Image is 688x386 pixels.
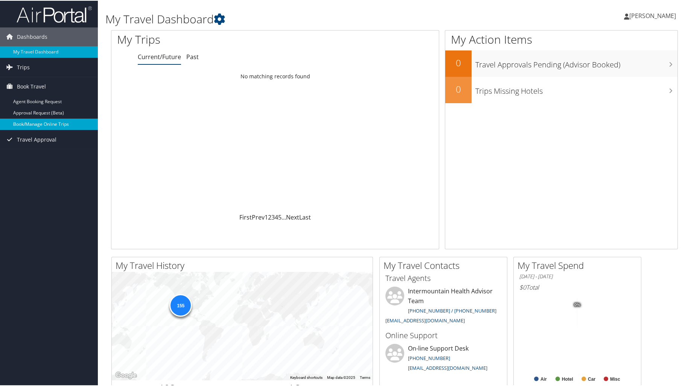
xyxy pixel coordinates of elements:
a: Prev [252,212,265,221]
a: 2 [268,212,271,221]
h3: Travel Approvals Pending (Advisor Booked) [475,55,677,69]
a: 1 [265,212,268,221]
span: Book Travel [17,76,46,95]
button: Keyboard shortcuts [290,374,323,380]
a: [EMAIL_ADDRESS][DOMAIN_NAME] [385,316,465,323]
span: $0 [519,282,526,291]
a: 4 [275,212,278,221]
li: On-line Support Desk [382,343,505,374]
h3: Online Support [385,330,501,340]
h1: My Action Items [445,31,677,47]
h2: My Travel Spend [518,258,641,271]
a: Last [299,212,311,221]
a: Current/Future [138,52,181,60]
a: 3 [271,212,275,221]
a: Terms (opens in new tab) [360,375,370,379]
a: [PHONE_NUMBER] / [PHONE_NUMBER] [408,307,496,313]
h6: Total [519,282,635,291]
li: Intermountain Health Advisor Team [382,286,505,326]
h1: My Travel Dashboard [105,11,491,26]
span: … [282,212,286,221]
img: Google [114,370,139,380]
a: Past [186,52,199,60]
span: [PERSON_NAME] [629,11,676,19]
h3: Trips Missing Hotels [475,81,677,96]
h1: My Trips [117,31,297,47]
td: No matching records found [111,69,439,82]
span: Travel Approval [17,130,56,148]
a: First [239,212,252,221]
div: 155 [169,293,192,316]
span: Trips [17,57,30,76]
span: Dashboards [17,27,47,46]
text: Air [540,376,547,381]
a: Open this area in Google Maps (opens a new window) [114,370,139,380]
img: airportal-logo.png [17,5,92,23]
h2: My Travel Contacts [384,258,507,271]
a: 0Trips Missing Hotels [445,76,677,102]
h3: Travel Agents [385,272,501,283]
span: Map data ©2025 [327,375,355,379]
a: Next [286,212,299,221]
h2: 0 [445,82,472,95]
a: 0Travel Approvals Pending (Advisor Booked) [445,50,677,76]
text: Hotel [562,376,573,381]
a: [PERSON_NAME] [624,4,683,26]
h2: 0 [445,56,472,69]
tspan: 0% [574,302,580,307]
text: Misc [610,376,620,381]
a: [PHONE_NUMBER] [408,354,450,361]
h6: [DATE] - [DATE] [519,272,635,279]
h2: My Travel History [116,258,373,271]
a: [EMAIL_ADDRESS][DOMAIN_NAME] [408,364,487,371]
text: Car [588,376,595,381]
a: 5 [278,212,282,221]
